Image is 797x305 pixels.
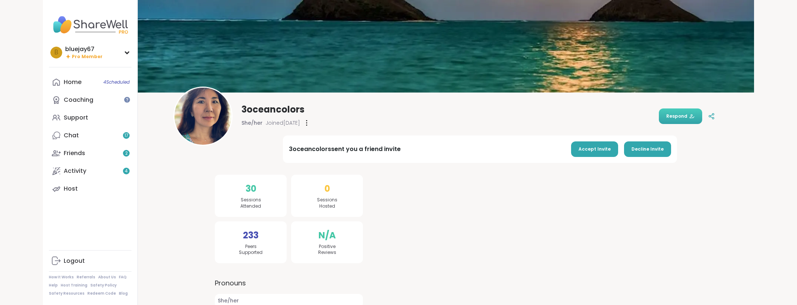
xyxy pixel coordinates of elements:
[64,149,85,157] div: Friends
[318,244,336,256] span: Positive Reviews
[239,244,263,256] span: Peers Supported
[124,133,129,139] span: 17
[241,104,304,115] span: 3oceancolors
[77,275,95,280] a: Referrals
[241,119,263,127] span: She/her
[90,283,117,288] a: Safety Policy
[125,150,128,157] span: 2
[54,48,58,57] span: b
[49,180,131,198] a: Host
[659,108,702,124] button: Respond
[49,109,131,127] a: Support
[72,54,103,60] span: Pro Member
[49,283,58,288] a: Help
[125,168,128,174] span: 4
[64,131,79,140] div: Chat
[319,229,336,242] span: N/A
[49,91,131,109] a: Coaching
[215,278,363,288] label: Pronouns
[64,257,85,265] div: Logout
[243,229,259,242] span: 233
[49,275,74,280] a: How It Works
[266,119,300,127] span: Joined [DATE]
[49,73,131,91] a: Home4Scheduled
[578,146,611,152] span: Accept Invite
[324,182,330,195] span: 0
[64,96,93,104] div: Coaching
[571,141,618,157] button: Accept Invite
[174,88,231,145] img: 3oceancolors
[49,12,131,38] img: ShareWell Nav Logo
[61,283,87,288] a: Host Training
[103,79,130,85] span: 4 Scheduled
[49,162,131,180] a: Activity4
[666,113,695,120] span: Respond
[65,45,103,53] div: bluejay67
[240,197,261,210] span: Sessions Attended
[64,114,88,122] div: Support
[631,146,664,152] span: Decline Invite
[49,127,131,144] a: Chat17
[317,197,337,210] span: Sessions Hosted
[124,97,130,103] iframe: Spotlight
[624,141,671,157] button: Decline Invite
[49,252,131,270] a: Logout
[98,275,116,280] a: About Us
[64,185,78,193] div: Host
[49,291,84,296] a: Safety Resources
[64,167,86,175] div: Activity
[87,291,116,296] a: Redeem Code
[246,182,256,195] span: 30
[119,275,127,280] a: FAQ
[49,144,131,162] a: Friends2
[64,78,81,86] div: Home
[119,291,128,296] a: Blog
[289,145,401,154] div: 3oceancolors sent you a friend invite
